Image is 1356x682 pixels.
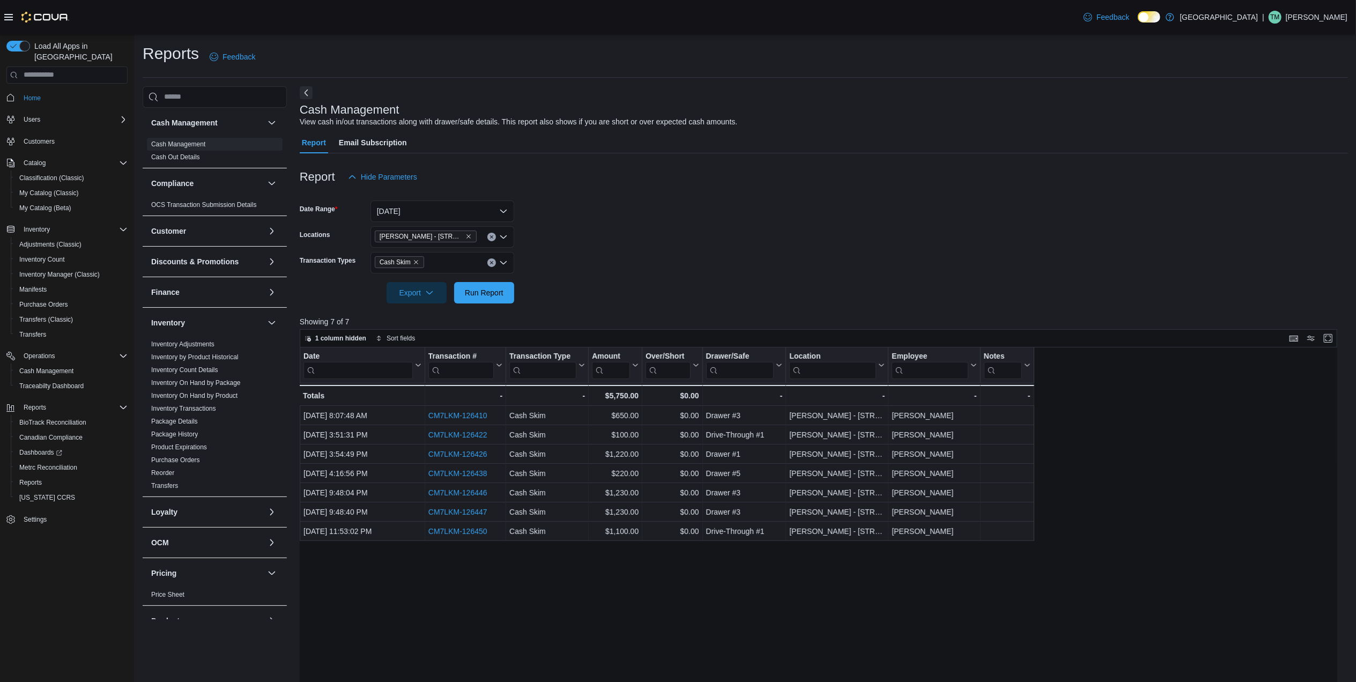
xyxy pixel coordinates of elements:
a: Cash Out Details [151,153,200,161]
div: $1,220.00 [592,448,639,461]
div: Compliance [143,198,287,216]
h3: Discounts & Promotions [151,256,239,267]
label: Locations [300,231,330,239]
div: $0.00 [646,448,699,461]
div: Drawer #5 [706,467,782,480]
a: Cash Management [151,140,205,148]
div: Employee [892,351,968,361]
a: CM7LKM-126410 [428,411,487,420]
button: Location [789,351,885,379]
button: Metrc Reconciliation [11,460,132,475]
button: OCM [151,537,263,548]
a: Transfers (Classic) [15,313,77,326]
span: Canadian Compliance [19,433,83,442]
div: Transaction # URL [428,351,494,379]
div: $1,230.00 [592,506,639,518]
div: Cash Skim [509,448,585,461]
span: Load All Apps in [GEOGRAPHIC_DATA] [30,41,128,62]
div: $5,750.00 [592,389,639,402]
div: [PERSON_NAME] - [STREET_ADDRESS] [789,428,885,441]
button: Operations [2,349,132,364]
button: Inventory [2,222,132,237]
button: Home [2,90,132,106]
button: Cash Management [265,116,278,129]
div: [PERSON_NAME] - [STREET_ADDRESS] [789,486,885,499]
div: - [892,389,976,402]
span: Email Subscription [339,132,407,153]
div: Employee [892,351,968,379]
div: [PERSON_NAME] [892,428,976,441]
button: Remove Cash Skim from selection in this group [413,259,419,265]
button: Discounts & Promotions [151,256,263,267]
button: Loyalty [151,507,263,517]
h3: Customer [151,226,186,236]
a: Customers [19,135,59,148]
div: [DATE] 9:48:40 PM [303,506,421,518]
button: Loyalty [265,506,278,518]
button: Inventory [265,316,278,329]
button: Finance [151,287,263,298]
button: [DATE] [371,201,514,222]
span: Export [393,282,440,303]
button: Settings [2,512,132,527]
label: Date Range [300,205,338,213]
span: My Catalog (Beta) [15,202,128,214]
button: Employee [892,351,976,379]
div: [DATE] 3:54:49 PM [303,448,421,461]
span: Transfers (Classic) [19,315,73,324]
button: Classification (Classic) [11,171,132,186]
button: Export [387,282,447,303]
a: Inventory Adjustments [151,340,214,348]
span: Metrc Reconciliation [19,463,77,472]
a: Product Expirations [151,443,207,451]
button: Reports [2,400,132,415]
div: $220.00 [592,467,639,480]
span: Cash Skim [380,257,411,268]
span: Inventory [19,223,128,236]
a: Inventory by Product Historical [151,353,239,361]
a: Traceabilty Dashboard [15,380,88,392]
button: My Catalog (Classic) [11,186,132,201]
span: Classification (Classic) [19,174,84,182]
button: Reports [19,401,50,414]
div: Date [303,351,413,361]
a: Reorder [151,469,174,477]
button: BioTrack Reconciliation [11,415,132,430]
span: Cash Skim [375,256,424,268]
a: Home [19,92,45,105]
div: [PERSON_NAME] - [STREET_ADDRESS] [789,467,885,480]
a: Transfers [151,482,178,490]
span: My Catalog (Beta) [19,204,71,212]
div: $0.00 [646,506,699,518]
div: Cash Skim [509,506,585,518]
div: Cash Skim [509,428,585,441]
div: $0.00 [646,467,699,480]
span: TM [1270,11,1279,24]
span: My Catalog (Classic) [19,189,79,197]
h1: Reports [143,43,199,64]
span: Inventory Manager (Classic) [19,270,100,279]
a: Purchase Orders [15,298,72,311]
span: Cash Management [19,367,73,375]
a: CM7LKM-126447 [428,508,487,516]
div: [PERSON_NAME] [892,467,976,480]
a: Canadian Compliance [15,431,87,444]
span: Purchase Orders [19,300,68,309]
span: Operations [24,352,55,360]
button: Cash Management [11,364,132,379]
span: Cash Management [151,140,205,149]
h3: Cash Management [151,117,218,128]
button: Amount [592,351,639,379]
div: - [984,389,1031,402]
button: Sort fields [372,332,419,345]
a: CM7LKM-126422 [428,431,487,439]
button: Finance [265,286,278,299]
span: Cash Management [15,365,128,377]
a: Inventory Transactions [151,405,216,412]
span: Home [19,91,128,105]
button: Customer [265,225,278,238]
div: [PERSON_NAME] [892,486,976,499]
div: Tre Mace [1269,11,1281,24]
a: BioTrack Reconciliation [15,416,91,429]
button: Reports [11,475,132,490]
